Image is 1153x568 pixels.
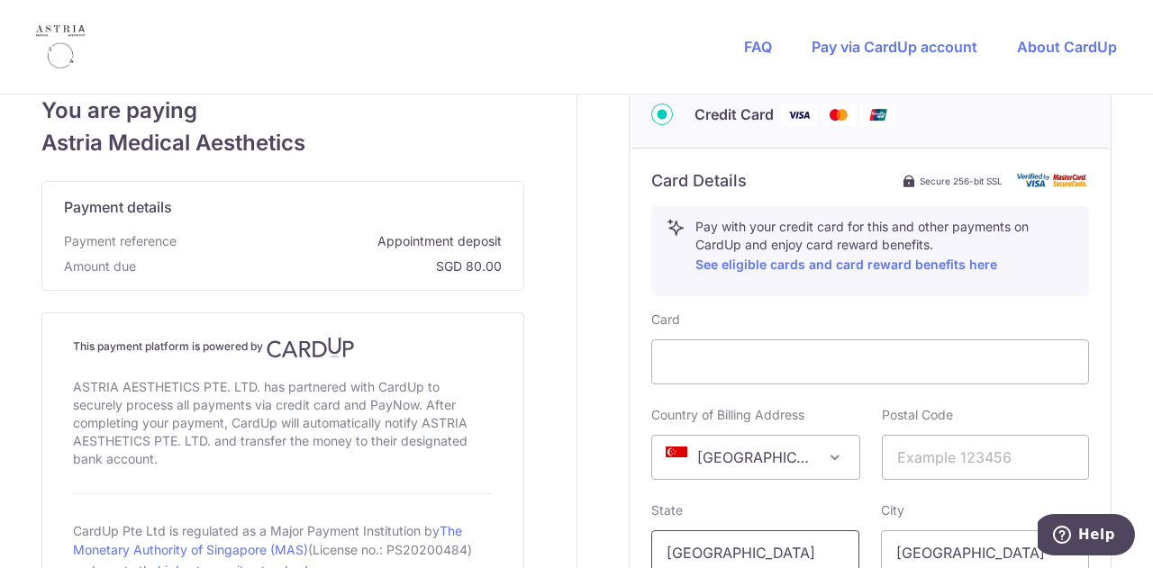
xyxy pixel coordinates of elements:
[695,218,1074,275] p: Pay with your credit card for this and other payments on CardUp and enjoy card reward benefits.
[652,436,858,479] span: Singapore
[651,406,804,424] label: Country of Billing Address
[651,311,680,329] label: Card
[695,104,774,125] span: Credit Card
[651,104,1089,126] div: Credit Card Visa Mastercard Union Pay
[73,374,493,472] div: ASTRIA AESTHETICS PTE. LTD. has partnered with CardUp to securely process all payments via credit...
[744,38,772,56] a: FAQ
[651,170,747,192] h6: Card Details
[781,104,817,126] img: Visa
[143,257,502,275] span: SGD 80.00
[41,95,524,127] span: You are paying
[184,232,502,250] span: Appointment deposit
[667,351,1074,373] iframe: Secure card payment input frame
[64,257,136,275] span: Amount due
[1038,514,1135,559] iframe: Opens a widget where you can find more information
[860,104,896,126] img: Union Pay
[695,257,997,272] a: See eligible cards and card reward benefits here
[882,406,953,424] label: Postal Code
[651,501,683,519] label: State
[267,337,355,358] img: CardUp
[651,435,859,480] span: Singapore
[1017,38,1117,56] a: About CardUp
[920,174,1003,188] span: Secure 256-bit SSL
[812,38,977,56] a: Pay via CardUp account
[882,435,1090,480] input: Example 123456
[73,337,493,358] h4: This payment platform is powered by
[64,196,172,218] span: Payment details
[41,127,524,159] span: Astria Medical Aesthetics
[881,501,904,519] label: City
[1017,173,1089,188] img: card secure
[821,104,857,126] img: Mastercard
[64,232,177,250] span: Payment reference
